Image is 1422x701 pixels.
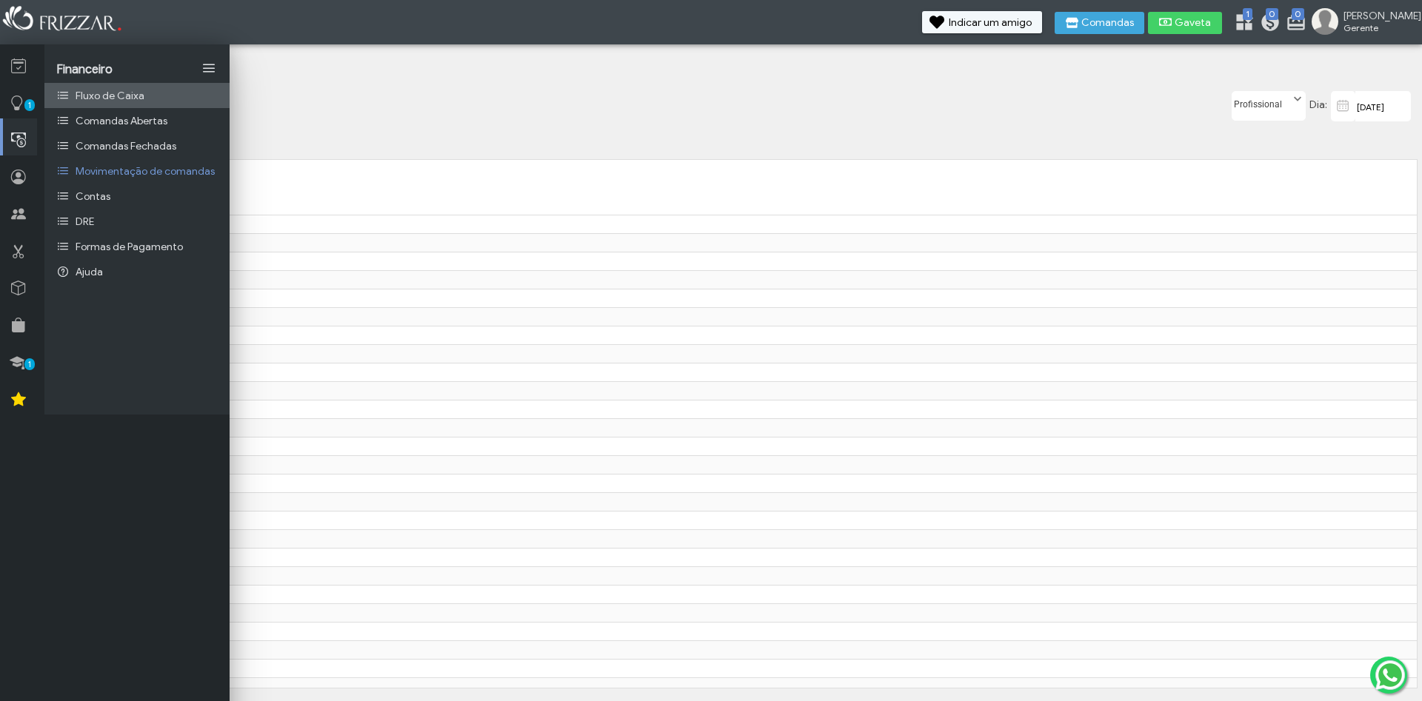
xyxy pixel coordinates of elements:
span: DRE [76,215,94,228]
a: Comandas Fechadas [44,133,230,158]
span: Formas de Pagamento [76,241,183,253]
span: Movimentação de comandas [76,165,215,178]
a: 0 [1286,12,1301,36]
a: Contas [44,184,230,209]
span: Contas [76,190,110,203]
button: Indicar um amigo [922,11,1042,33]
button: Comandas [1055,12,1144,34]
a: 0 [1260,12,1275,36]
span: Comandas Abertas [76,115,167,127]
span: Ajuda [76,266,103,278]
a: 1 [1234,12,1249,36]
span: Gaveta [1175,18,1212,28]
span: Indicar um amigo [949,18,1032,28]
a: Movimentação de comandas [44,158,230,184]
a: Ajuda [44,259,230,284]
a: Formas de Pagamento [44,234,230,259]
a: Fluxo de Caixa [44,83,230,108]
span: Comandas [1081,18,1134,28]
input: data [1355,91,1411,121]
span: [PERSON_NAME] [1343,10,1410,22]
span: Gerente [1343,22,1410,33]
span: 0 [1266,8,1278,20]
label: Profissional [1232,92,1292,110]
img: whatsapp.png [1372,657,1408,693]
a: Comandas Abertas [44,108,230,133]
span: Dia: [1309,98,1327,111]
a: DRE [44,209,230,234]
span: 1 [24,358,35,370]
span: 1 [24,99,35,111]
button: Gaveta [1148,12,1222,34]
img: calendar-01.svg [1334,97,1352,115]
span: 0 [1292,8,1304,20]
a: [PERSON_NAME] Gerente [1312,8,1415,38]
span: Comandas Fechadas [76,140,176,152]
span: Financeiro [56,62,113,77]
span: 1 [1243,8,1252,20]
span: Fluxo de Caixa [76,90,144,102]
